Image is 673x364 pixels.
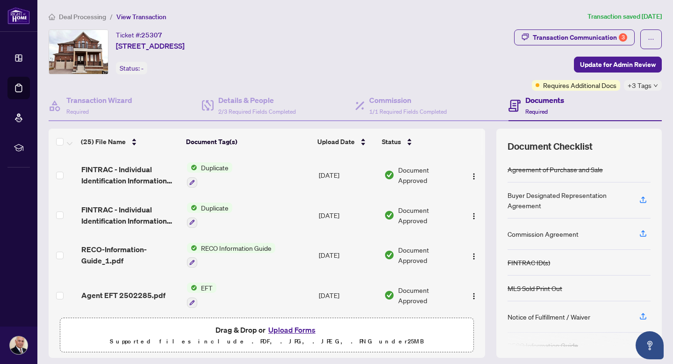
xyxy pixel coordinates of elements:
[182,129,314,155] th: Document Tag(s)
[187,283,197,293] img: Status Icon
[187,243,197,253] img: Status Icon
[508,283,562,293] div: MLS Sold Print Out
[59,13,106,21] span: Deal Processing
[265,324,318,336] button: Upload Forms
[317,137,355,147] span: Upload Date
[187,162,232,188] button: Status IconDuplicate
[514,29,635,45] button: Transaction Communication3
[470,292,478,300] img: Logo
[466,208,481,223] button: Logo
[110,11,113,22] li: /
[384,250,394,260] img: Document Status
[60,318,473,353] span: Drag & Drop orUpload FormsSupported files include .PDF, .JPG, .JPEG, .PNG under25MB
[653,83,658,88] span: down
[378,129,459,155] th: Status
[81,137,126,147] span: (25) File Name
[218,95,296,106] h4: Details & People
[508,229,579,239] div: Commission Agreement
[466,167,481,182] button: Logo
[49,30,108,74] img: IMG-N11965713_1.jpg
[187,243,275,268] button: Status IconRECO Information Guide
[508,190,628,211] div: Buyer Designated Representation Agreement
[398,165,458,185] span: Document Approved
[315,275,380,315] td: [DATE]
[315,235,380,276] td: [DATE]
[543,80,616,90] span: Requires Additional Docs
[77,129,182,155] th: (25) File Name
[315,155,380,195] td: [DATE]
[533,30,627,45] div: Transaction Communication
[66,108,89,115] span: Required
[187,203,232,228] button: Status IconDuplicate
[314,129,379,155] th: Upload Date
[466,288,481,303] button: Logo
[508,164,603,175] div: Agreement of Purchase and Sale
[580,57,656,72] span: Update for Admin Review
[369,108,447,115] span: 1/1 Required Fields Completed
[398,245,458,265] span: Document Approved
[81,244,179,266] span: RECO-Information-Guide_1.pdf
[197,162,232,173] span: Duplicate
[587,11,662,22] article: Transaction saved [DATE]
[66,336,468,347] p: Supported files include .PDF, .JPG, .JPEG, .PNG under 25 MB
[508,312,590,322] div: Notice of Fulfillment / Waiver
[116,62,147,74] div: Status:
[116,40,185,51] span: [STREET_ADDRESS]
[197,203,232,213] span: Duplicate
[197,283,216,293] span: EFT
[384,290,394,300] img: Document Status
[619,33,627,42] div: 3
[66,95,132,106] h4: Transaction Wizard
[470,173,478,180] img: Logo
[382,137,401,147] span: Status
[628,80,652,91] span: +3 Tags
[187,203,197,213] img: Status Icon
[81,290,165,301] span: Agent EFT 2502285.pdf
[141,64,143,73] span: -
[466,248,481,262] button: Logo
[215,324,318,336] span: Drag & Drop or
[81,164,179,186] span: FINTRAC - Individual Identification Information Record_1.pdf
[398,285,458,306] span: Document Approved
[398,205,458,226] span: Document Approved
[218,108,296,115] span: 2/3 Required Fields Completed
[384,210,394,220] img: Document Status
[369,95,447,106] h4: Commission
[81,204,179,226] span: FINTRAC - Individual Identification Information Record.pdf
[525,108,548,115] span: Required
[508,257,550,268] div: FINTRAC ID(s)
[574,57,662,73] button: Update for Admin Review
[10,336,28,354] img: Profile Icon
[187,162,197,173] img: Status Icon
[525,95,564,106] h4: Documents
[116,29,162,40] div: Ticket #:
[470,253,478,260] img: Logo
[141,31,162,39] span: 25307
[648,36,654,43] span: ellipsis
[187,283,216,308] button: Status IconEFT
[197,243,275,253] span: RECO Information Guide
[7,7,30,24] img: logo
[636,331,664,359] button: Open asap
[384,170,394,180] img: Document Status
[49,14,55,20] span: home
[508,140,593,153] span: Document Checklist
[116,13,166,21] span: View Transaction
[470,212,478,220] img: Logo
[315,195,380,235] td: [DATE]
